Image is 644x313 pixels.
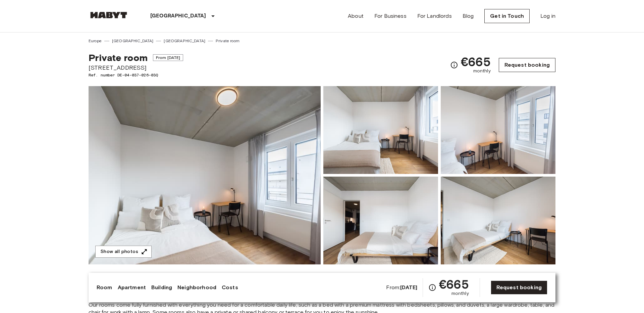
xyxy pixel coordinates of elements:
a: Neighborhood [177,284,216,292]
a: Europe [89,38,102,44]
span: €665 [461,56,491,68]
img: Habyt [89,12,129,18]
svg: Check cost overview for full price breakdown. Please note that discounts apply to new joiners onl... [450,61,458,69]
a: Request booking [491,280,547,295]
svg: Check cost overview for full price breakdown. Please note that discounts apply to new joiners onl... [428,284,436,292]
img: Picture of unit DE-04-037-026-03Q [323,177,438,264]
a: Private room [216,38,239,44]
a: For Landlords [417,12,452,20]
span: €665 [439,278,469,290]
a: Apartment [118,284,146,292]
img: Picture of unit DE-04-037-026-03Q [441,86,555,174]
span: monthly [451,290,469,297]
a: Building [151,284,172,292]
a: For Business [374,12,407,20]
span: From: [386,284,417,291]
span: Private room [89,52,148,63]
button: Show all photos [95,246,152,258]
span: [STREET_ADDRESS] [89,63,183,72]
span: monthly [473,68,491,74]
a: About [348,12,364,20]
a: [GEOGRAPHIC_DATA] [164,38,205,44]
a: Get in Touch [484,9,530,23]
span: From [DATE] [153,54,183,61]
a: Log in [540,12,555,20]
img: Picture of unit DE-04-037-026-03Q [441,177,555,264]
a: Costs [222,284,238,292]
img: Marketing picture of unit DE-04-037-026-03Q [89,86,321,264]
b: [DATE] [400,284,417,291]
a: [GEOGRAPHIC_DATA] [112,38,154,44]
a: Room [97,284,112,292]
img: Picture of unit DE-04-037-026-03Q [323,86,438,174]
a: Blog [463,12,474,20]
a: Request booking [499,58,555,72]
span: Ref. number DE-04-037-026-03Q [89,72,183,78]
p: [GEOGRAPHIC_DATA] [150,12,206,20]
